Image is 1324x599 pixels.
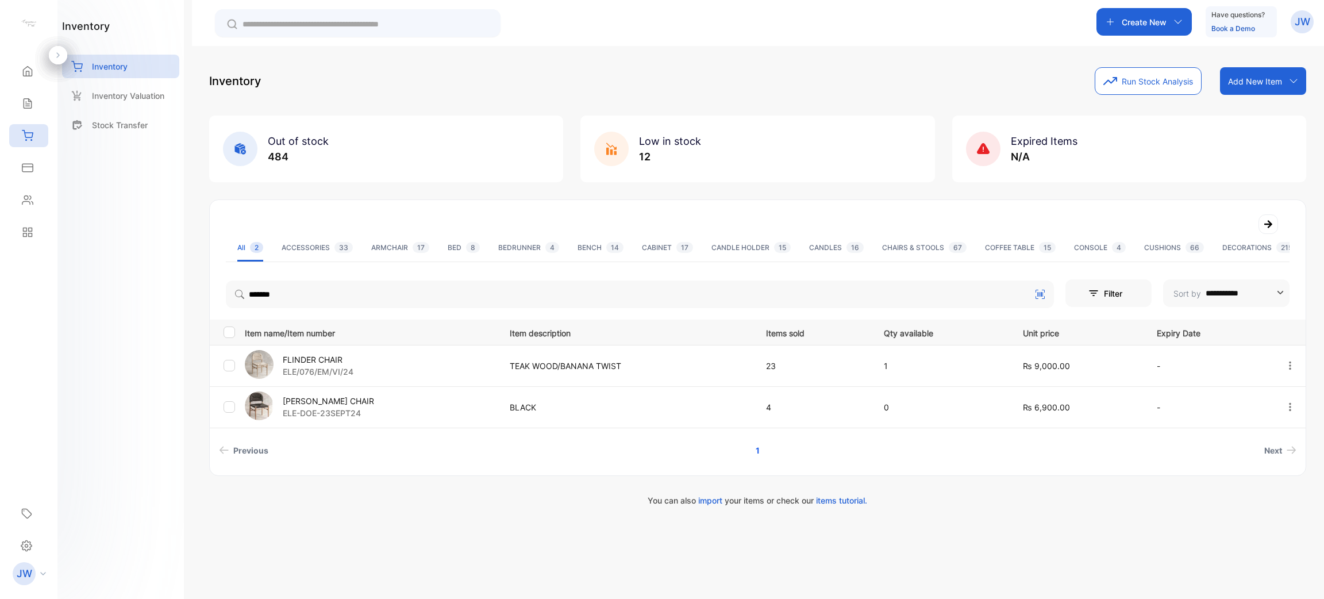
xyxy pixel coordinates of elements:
[816,496,867,505] span: items tutorial.
[268,149,329,164] p: 484
[1276,242,1297,253] span: 215
[1011,135,1077,147] span: Expired Items
[1211,24,1255,33] a: Book a Demo
[884,325,999,339] p: Qty available
[510,325,743,339] p: Item description
[209,494,1306,506] p: You can also your items or check our
[766,325,860,339] p: Items sold
[846,242,864,253] span: 16
[882,243,967,253] div: CHAIRS & STOOLS
[283,395,374,407] p: [PERSON_NAME] CHAIR
[466,242,480,253] span: 8
[1211,9,1265,21] p: Have questions?
[245,391,274,420] img: item
[62,113,179,137] a: Stock Transfer
[1039,242,1056,253] span: 15
[639,149,701,164] p: 12
[1163,279,1290,307] button: Sort by
[92,90,164,102] p: Inventory Valuation
[214,440,273,461] a: Previous page
[766,401,860,413] p: 4
[62,55,179,78] a: Inventory
[698,496,722,505] span: import
[1157,360,1261,372] p: -
[1186,242,1204,253] span: 66
[245,350,274,379] img: item
[1228,75,1282,87] p: Add New Item
[1173,287,1201,299] p: Sort by
[371,243,429,253] div: ARMCHAIR
[642,243,693,253] div: CABINET
[1023,361,1070,371] span: ₨ 9,000.00
[884,401,999,413] p: 0
[283,407,374,419] p: ELE-DOE-23SEPT24
[510,360,743,372] p: TEAK WOOD/BANANA TWIST
[448,243,480,253] div: BED
[1157,401,1261,413] p: -
[949,242,967,253] span: 67
[62,84,179,107] a: Inventory Valuation
[711,243,791,253] div: CANDLE HOLDER
[639,135,701,147] span: Low in stock
[1023,325,1134,339] p: Unit price
[545,242,559,253] span: 4
[1144,243,1204,253] div: CUSHIONS
[92,60,128,72] p: Inventory
[1023,402,1070,412] span: ₨ 6,900.00
[237,243,263,253] div: All
[510,401,743,413] p: BLACK
[985,243,1056,253] div: COFFEE TABLE
[1276,551,1324,599] iframe: LiveChat chat widget
[62,18,110,34] h1: inventory
[606,242,623,253] span: 14
[1264,444,1282,456] span: Next
[268,135,329,147] span: Out of stock
[774,242,791,253] span: 15
[282,243,353,253] div: ACCESSORIES
[245,325,495,339] p: Item name/Item number
[1122,16,1167,28] p: Create New
[1260,440,1301,461] a: Next page
[578,243,623,253] div: BENCH
[20,15,37,32] img: logo
[676,242,693,253] span: 17
[233,444,268,456] span: Previous
[498,243,559,253] div: BEDRUNNER
[742,440,773,461] a: Page 1 is your current page
[1291,8,1314,36] button: JW
[17,566,32,581] p: JW
[1095,67,1202,95] button: Run Stock Analysis
[766,360,860,372] p: 23
[283,366,353,378] p: ELE/076/EM/VI/24
[209,72,261,90] p: Inventory
[1074,243,1126,253] div: CONSOLE
[1011,149,1077,164] p: N/A
[413,242,429,253] span: 17
[1112,242,1126,253] span: 4
[809,243,864,253] div: CANDLES
[334,242,353,253] span: 33
[283,354,353,366] p: FLINDER CHAIR
[210,440,1306,461] ul: Pagination
[1222,243,1297,253] div: DECORATIONS
[92,119,148,131] p: Stock Transfer
[1295,14,1310,29] p: JW
[250,242,263,253] span: 2
[1096,8,1192,36] button: Create New
[1157,325,1261,339] p: Expiry Date
[884,360,999,372] p: 1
